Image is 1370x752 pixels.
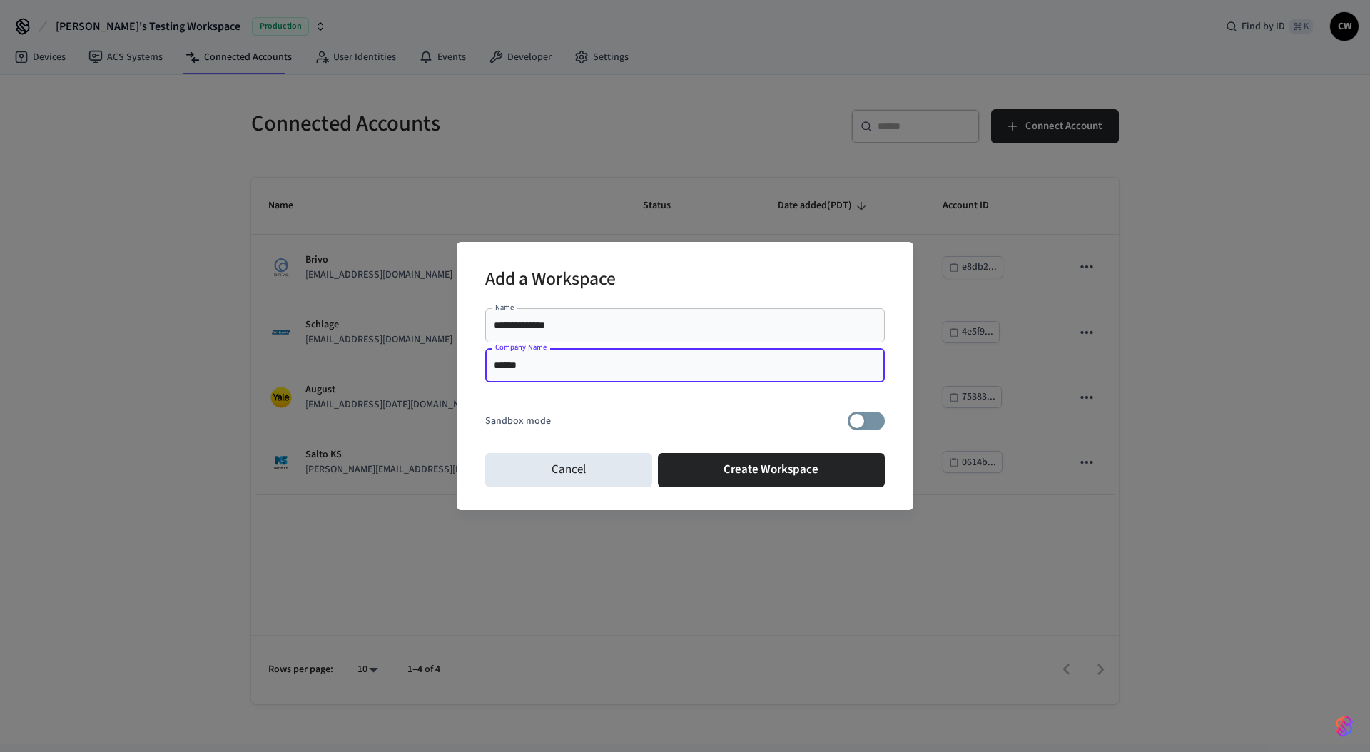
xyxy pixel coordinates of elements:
[485,414,551,429] p: Sandbox mode
[658,453,886,487] button: Create Workspace
[495,342,547,352] label: Company Name
[485,259,616,303] h2: Add a Workspace
[495,302,514,313] label: Name
[485,453,652,487] button: Cancel
[1336,715,1353,738] img: SeamLogoGradient.69752ec5.svg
